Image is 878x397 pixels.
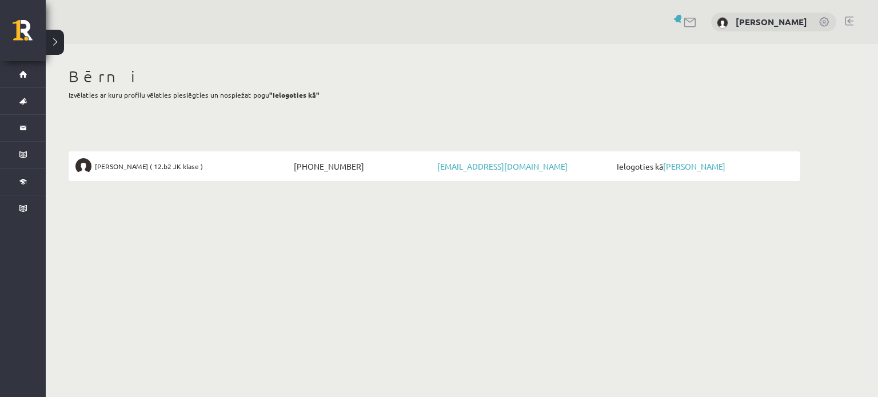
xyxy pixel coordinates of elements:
a: [PERSON_NAME] [736,16,807,27]
img: Kristīne Lorberga [717,17,728,29]
a: [PERSON_NAME] [663,161,725,171]
span: [PERSON_NAME] ( 12.b2 JK klase ) [95,158,203,174]
span: [PHONE_NUMBER] [291,158,434,174]
a: Rīgas 1. Tālmācības vidusskola [13,20,46,49]
span: Ielogoties kā [614,158,793,174]
b: "Ielogoties kā" [269,90,320,99]
a: [EMAIL_ADDRESS][DOMAIN_NAME] [437,161,568,171]
h1: Bērni [69,67,800,86]
img: Amanda Lorberga [75,158,91,174]
p: Izvēlaties ar kuru profilu vēlaties pieslēgties un nospiežat pogu [69,90,800,100]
